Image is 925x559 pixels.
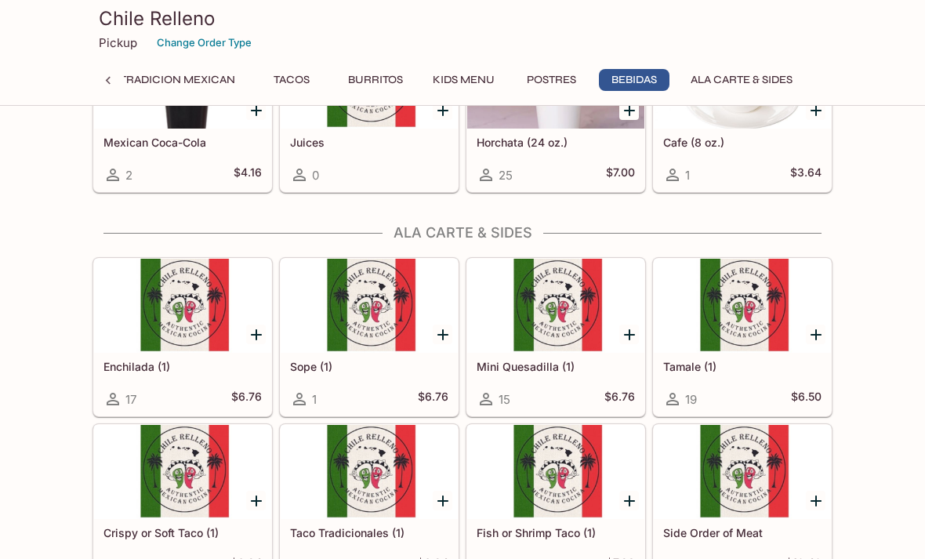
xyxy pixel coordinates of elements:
button: Burritos [339,69,412,91]
span: 0 [312,168,319,183]
button: Add Side Order of Meat [806,491,825,510]
h4: Ala Carte & Sides [92,224,832,241]
button: Kids Menu [424,69,503,91]
h5: $6.50 [791,390,822,408]
div: Horchata (24 oz.) [467,34,644,129]
a: Mexican Coca-Cola2$4.16 [93,34,272,192]
div: Cafe (8 oz.) [654,34,831,129]
h5: Side Order of Meat [663,526,822,539]
button: Add Sope (1) [433,325,452,344]
a: Enchilada (1)17$6.76 [93,258,272,416]
h5: $6.76 [604,390,635,408]
div: Mexican Coca-Cola [94,34,271,129]
h5: $4.16 [234,165,262,184]
div: Fish or Shrimp Taco (1) [467,425,644,519]
div: Sope (1) [281,259,458,353]
button: Add Cafe (8 oz.) [806,100,825,120]
h5: Cafe (8 oz.) [663,136,822,149]
h5: Juices [290,136,448,149]
p: Pickup [99,35,137,50]
span: 25 [499,168,513,183]
button: Add Mexican Coca-Cola [246,100,266,120]
span: 17 [125,392,136,407]
a: Tamale (1)19$6.50 [653,258,832,416]
h5: $3.64 [790,165,822,184]
h5: Crispy or Soft Taco (1) [103,526,262,539]
button: Bebidas [599,69,669,91]
button: Add Enchilada (1) [246,325,266,344]
h5: Sope (1) [290,360,448,373]
button: Add Horchata (24 oz.) [619,100,639,120]
h5: Tamale (1) [663,360,822,373]
a: Horchata (24 oz.)25$7.00 [466,34,645,192]
div: Mini Quesadilla (1) [467,259,644,353]
div: Tamale (1) [654,259,831,353]
span: 1 [685,168,690,183]
button: Add Juices [433,100,452,120]
h5: Mexican Coca-Cola [103,136,262,149]
div: Crispy or Soft Taco (1) [94,425,271,519]
h5: Enchilada (1) [103,360,262,373]
h5: Taco Tradicionales (1) [290,526,448,539]
h3: Chile Relleno [99,6,826,31]
button: Tacos [256,69,327,91]
a: Mini Quesadilla (1)15$6.76 [466,258,645,416]
button: Add Taco Tradicionales (1) [433,491,452,510]
h5: $6.76 [418,390,448,408]
h5: Horchata (24 oz.) [477,136,635,149]
span: 2 [125,168,132,183]
h5: Mini Quesadilla (1) [477,360,635,373]
button: Change Order Type [150,31,259,55]
h5: $7.00 [606,165,635,184]
a: Sope (1)1$6.76 [280,258,459,416]
div: Enchilada (1) [94,259,271,353]
span: 15 [499,392,510,407]
h5: Fish or Shrimp Taco (1) [477,526,635,539]
button: Add Crispy or Soft Taco (1) [246,491,266,510]
a: Cafe (8 oz.)1$3.64 [653,34,832,192]
button: Add Tamale (1) [806,325,825,344]
button: Add Mini Quesadilla (1) [619,325,639,344]
div: Juices [281,34,458,129]
span: 19 [685,392,697,407]
button: Add Fish or Shrimp Taco (1) [619,491,639,510]
a: Juices0 [280,34,459,192]
button: Ala Carte & Sides [682,69,801,91]
button: La Tradicion Mexican [96,69,244,91]
div: Side Order of Meat [654,425,831,519]
button: Postres [516,69,586,91]
h5: $6.76 [231,390,262,408]
span: 1 [312,392,317,407]
div: Taco Tradicionales (1) [281,425,458,519]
